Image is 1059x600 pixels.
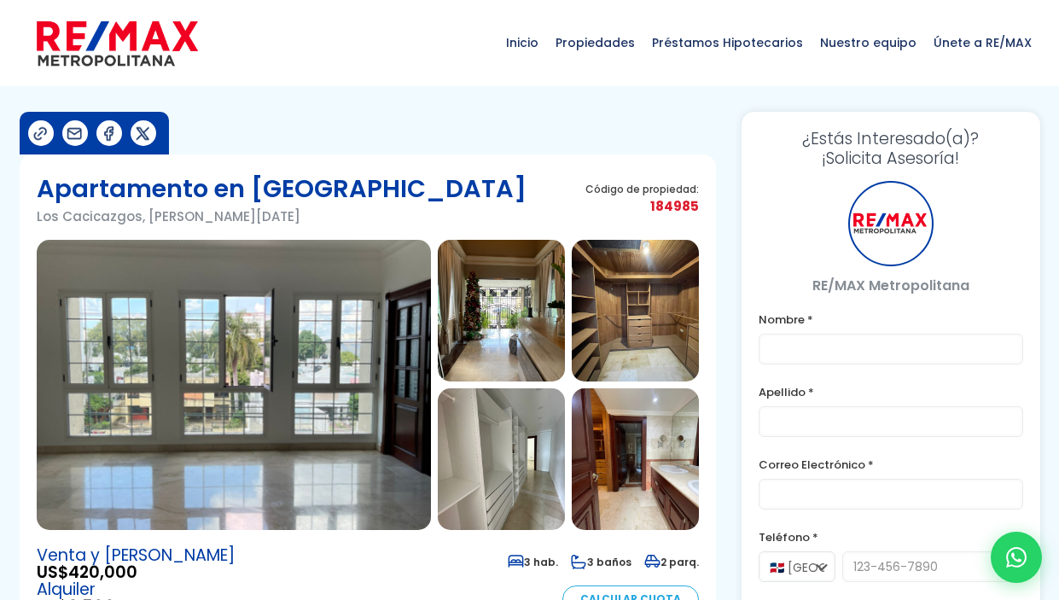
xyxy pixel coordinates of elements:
[759,382,1023,403] label: Apellido *
[37,206,527,227] p: Los Cacicazgos, [PERSON_NAME][DATE]
[925,17,1040,68] span: Únete a RE/MAX
[497,17,547,68] span: Inicio
[32,125,49,143] img: Compartir
[134,125,152,143] img: Compartir
[643,17,812,68] span: Préstamos Hipotecarios
[759,309,1023,330] label: Nombre *
[37,564,235,581] span: US$
[37,18,198,69] img: remax-metropolitana-logo
[759,129,1023,168] h3: ¡Solicita Asesoría!
[842,551,1023,582] input: 123-456-7890
[759,527,1023,548] label: Teléfono *
[66,125,84,143] img: Compartir
[37,547,235,564] span: Venta y [PERSON_NAME]
[585,183,699,195] span: Código de propiedad:
[508,555,558,569] span: 3 hab.
[547,17,643,68] span: Propiedades
[571,555,631,569] span: 3 baños
[572,240,699,382] img: Apartamento en Los Cacicazgos
[644,555,699,569] span: 2 parq.
[37,581,235,598] span: Alquiler
[438,388,565,530] img: Apartamento en Los Cacicazgos
[759,454,1023,475] label: Correo Electrónico *
[585,195,699,217] span: 184985
[100,125,118,143] img: Compartir
[812,17,925,68] span: Nuestro equipo
[848,181,934,266] div: RE/MAX Metropolitana
[759,129,1023,149] span: ¿Estás Interesado(a)?
[759,275,1023,296] p: RE/MAX Metropolitana
[68,561,137,584] span: 420,000
[37,172,527,206] h1: Apartamento en [GEOGRAPHIC_DATA]
[572,388,699,530] img: Apartamento en Los Cacicazgos
[438,240,565,382] img: Apartamento en Los Cacicazgos
[37,240,431,530] img: Apartamento en Los Cacicazgos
